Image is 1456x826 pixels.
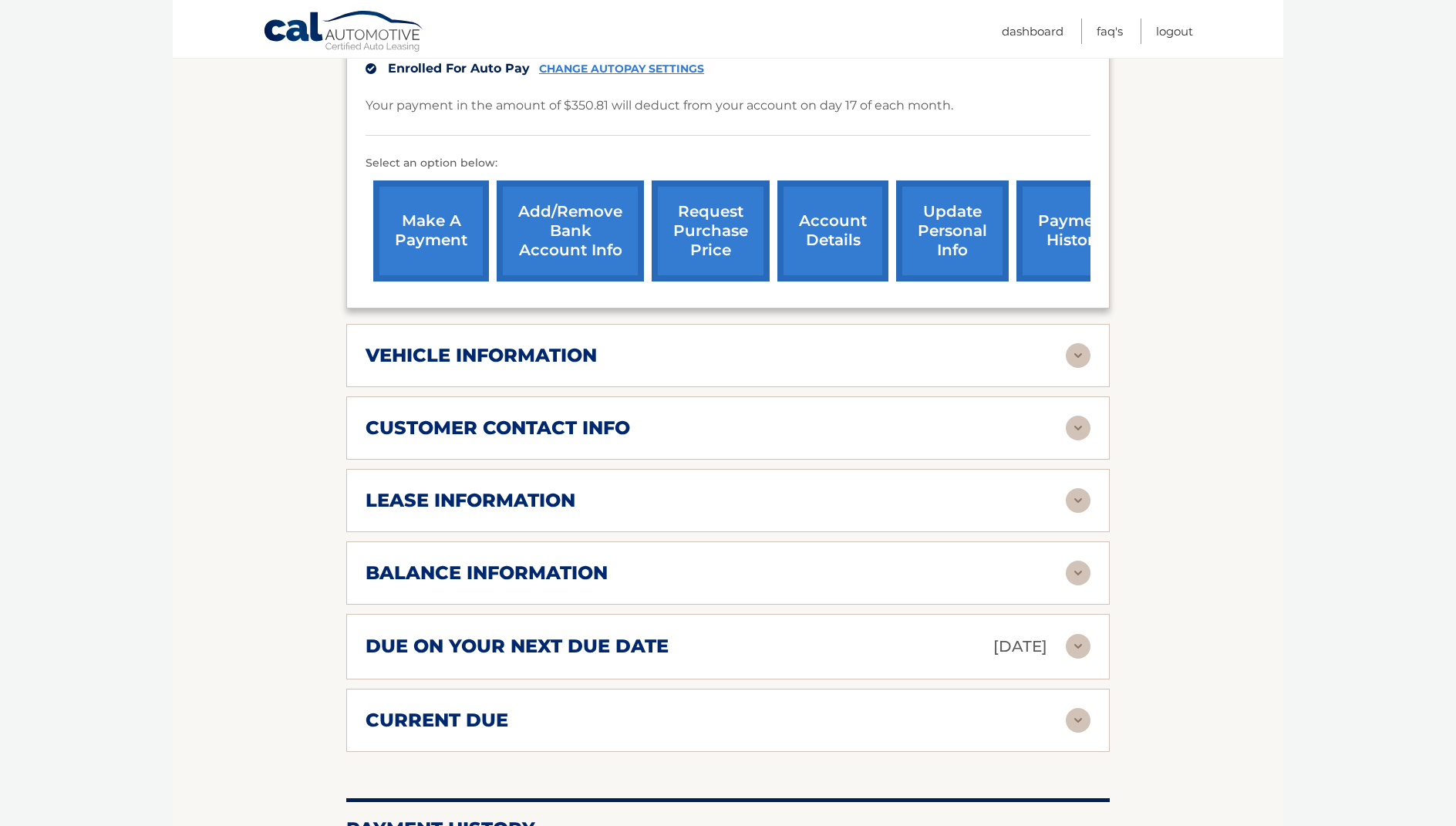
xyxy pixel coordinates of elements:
a: Dashboard [1002,19,1063,44]
p: Select an option below: [366,154,1090,173]
h2: due on your next due date [366,635,669,658]
p: Your payment in the amount of $350.81 will deduct from your account on day 17 of each month. [366,95,953,116]
h2: vehicle information [366,344,597,367]
img: accordion-rest.svg [1066,561,1090,585]
img: accordion-rest.svg [1066,634,1090,659]
img: accordion-rest.svg [1066,343,1090,368]
img: accordion-rest.svg [1066,488,1090,513]
a: make a payment [373,180,489,282]
a: Logout [1156,19,1193,44]
a: update personal info [896,180,1009,282]
a: Cal Automotive [263,10,425,55]
p: [DATE] [993,633,1047,660]
a: FAQ's [1097,19,1123,44]
h2: customer contact info [366,416,630,440]
a: account details [777,180,888,282]
span: Enrolled For Auto Pay [388,61,530,76]
a: CHANGE AUTOPAY SETTINGS [539,62,704,76]
h2: current due [366,709,508,732]
a: Add/Remove bank account info [497,180,644,282]
img: accordion-rest.svg [1066,708,1090,733]
h2: lease information [366,489,575,512]
h2: balance information [366,561,608,585]
a: payment history [1016,180,1132,282]
img: accordion-rest.svg [1066,416,1090,440]
a: request purchase price [652,180,770,282]
img: check.svg [366,63,376,74]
